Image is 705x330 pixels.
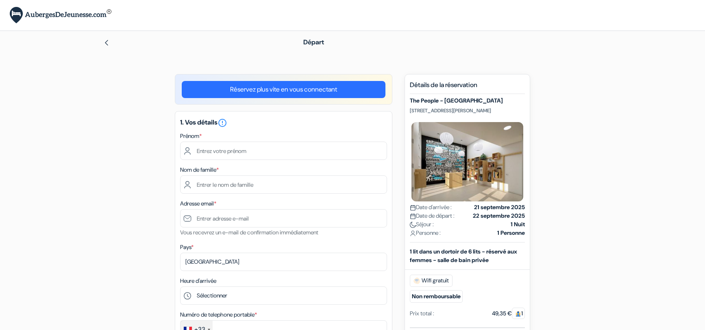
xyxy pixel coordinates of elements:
div: 49,35 € [492,309,525,318]
h5: Détails de la réservation [410,81,525,94]
span: Date de départ : [410,212,455,220]
small: Non remboursable [410,290,463,303]
h5: The People - [GEOGRAPHIC_DATA] [410,97,525,104]
p: [STREET_ADDRESS][PERSON_NAME] [410,107,525,114]
h5: 1. Vos détails [180,118,387,128]
img: free_wifi.svg [413,278,420,284]
label: Prénom [180,132,202,140]
span: Date d'arrivée : [410,203,452,212]
label: Numéro de telephone portable [180,310,257,319]
a: Réservez plus vite en vous connectant [182,81,385,98]
b: 1 lit dans un dortoir de 6 lits - réservé aux femmes - salle de bain privée [410,248,517,264]
img: calendar.svg [410,213,416,219]
div: Prix total : [410,309,434,318]
span: 1 [512,308,525,319]
strong: 22 septembre 2025 [473,212,525,220]
img: guest.svg [515,311,521,317]
span: Séjour : [410,220,434,229]
strong: 21 septembre 2025 [474,203,525,212]
span: Départ [303,38,324,46]
input: Entrer le nom de famille [180,175,387,194]
img: moon.svg [410,222,416,228]
img: left_arrow.svg [103,39,110,46]
label: Pays [180,243,194,251]
input: Entrer adresse e-mail [180,209,387,227]
small: Vous recevrez un e-mail de confirmation immédiatement [180,229,318,236]
strong: 1 Nuit [511,220,525,229]
span: Wifi gratuit [410,275,453,287]
input: Entrez votre prénom [180,142,387,160]
a: error_outline [218,118,227,127]
label: Nom de famille [180,166,219,174]
i: error_outline [218,118,227,128]
img: calendar.svg [410,205,416,211]
strong: 1 Personne [497,229,525,237]
label: Heure d'arrivée [180,277,216,285]
span: Personne : [410,229,441,237]
label: Adresse email [180,199,216,208]
img: user_icon.svg [410,230,416,236]
img: AubergesDeJeunesse.com [10,7,111,24]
